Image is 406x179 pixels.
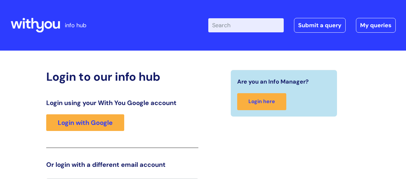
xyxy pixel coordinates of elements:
[46,161,198,168] h3: Or login with a different email account
[237,93,286,110] a: Login here
[65,20,86,30] p: info hub
[237,77,309,87] span: Are you an Info Manager?
[46,70,198,84] h2: Login to our info hub
[46,99,198,107] h3: Login using your With You Google account
[46,114,124,131] a: Login with Google
[294,18,346,33] a: Submit a query
[208,18,284,32] input: Search
[356,18,396,33] a: My queries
